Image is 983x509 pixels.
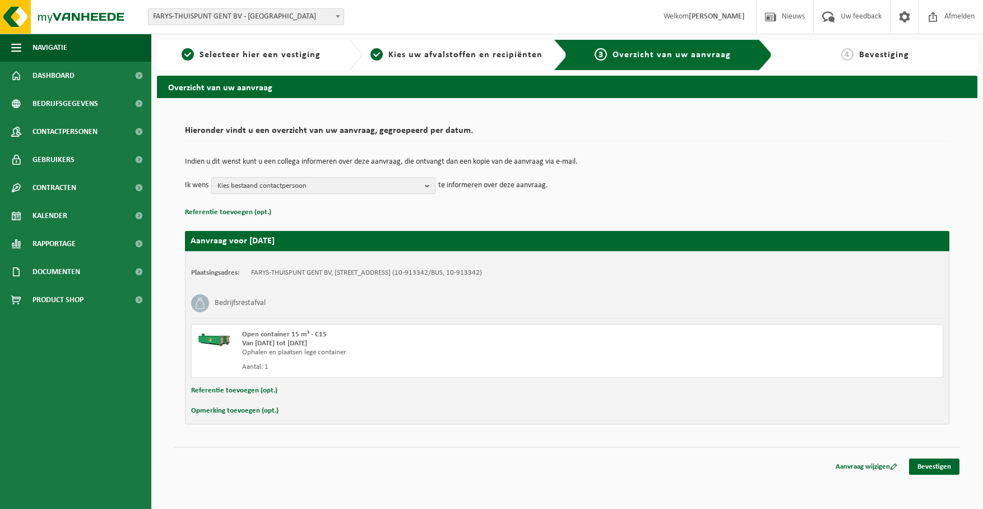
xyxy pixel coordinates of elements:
span: Kies bestaand contactpersoon [217,178,420,195]
span: Contracten [33,174,76,202]
h2: Hieronder vindt u een overzicht van uw aanvraag, gegroepeerd per datum. [185,126,949,141]
strong: [PERSON_NAME] [689,12,745,21]
span: 4 [841,48,854,61]
span: 2 [370,48,383,61]
span: Bedrijfsgegevens [33,90,98,118]
span: Documenten [33,258,80,286]
div: Ophalen en plaatsen lege container [242,348,612,357]
span: 3 [595,48,607,61]
span: Product Shop [33,286,84,314]
span: 1 [182,48,194,61]
span: Rapportage [33,230,76,258]
strong: Aanvraag voor [DATE] [191,237,275,246]
span: FARYS-THUISPUNT GENT BV - MARIAKERKE [149,9,344,25]
a: 2Kies uw afvalstoffen en recipiënten [368,48,545,62]
span: Kalender [33,202,67,230]
a: Aanvraag wijzigen [827,459,906,475]
span: Overzicht van uw aanvraag [613,50,731,59]
span: Open container 15 m³ - C15 [242,331,327,338]
span: Contactpersonen [33,118,98,146]
span: Gebruikers [33,146,75,174]
div: Aantal: 1 [242,363,612,372]
button: Referentie toevoegen (opt.) [185,205,271,220]
button: Referentie toevoegen (opt.) [191,383,277,398]
span: FARYS-THUISPUNT GENT BV - MARIAKERKE [148,8,344,25]
button: Opmerking toevoegen (opt.) [191,404,279,418]
span: Dashboard [33,62,75,90]
a: Bevestigen [909,459,959,475]
span: Navigatie [33,34,67,62]
img: HK-XC-15-GN-00.png [197,330,231,347]
strong: Van [DATE] tot [DATE] [242,340,307,347]
p: te informeren over deze aanvraag. [438,177,548,194]
h3: Bedrijfsrestafval [215,294,266,312]
h2: Overzicht van uw aanvraag [157,76,977,98]
td: FARYS-THUISPUNT GENT BV, [STREET_ADDRESS] (10-913342/BUS, 10-913342) [251,269,482,277]
span: Kies uw afvalstoffen en recipiënten [388,50,542,59]
span: Selecteer hier een vestiging [200,50,321,59]
button: Kies bestaand contactpersoon [211,177,435,194]
p: Indien u dit wenst kunt u een collega informeren over deze aanvraag, die ontvangt dan een kopie v... [185,158,949,166]
span: Bevestiging [859,50,909,59]
strong: Plaatsingsadres: [191,269,240,276]
a: 1Selecteer hier een vestiging [163,48,340,62]
p: Ik wens [185,177,208,194]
